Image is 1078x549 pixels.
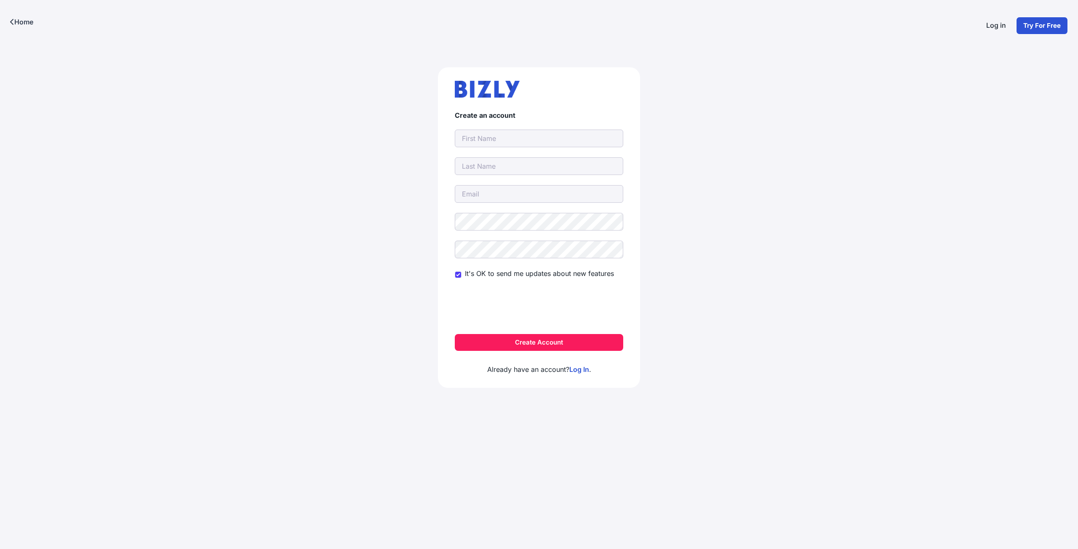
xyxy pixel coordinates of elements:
p: Already have an account? . [455,351,623,374]
input: Last Name [455,157,623,175]
input: Email [455,185,623,203]
input: First Name [455,130,623,147]
iframe: reCAPTCHA [475,291,603,324]
button: Create Account [455,334,623,351]
a: Log In [569,365,589,374]
a: Try For Free [1016,17,1068,34]
a: Log in [979,17,1013,34]
label: It's OK to send me updates about new features [465,268,614,278]
h4: Create an account [455,111,623,119]
img: bizly_logo.svg [455,81,520,98]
